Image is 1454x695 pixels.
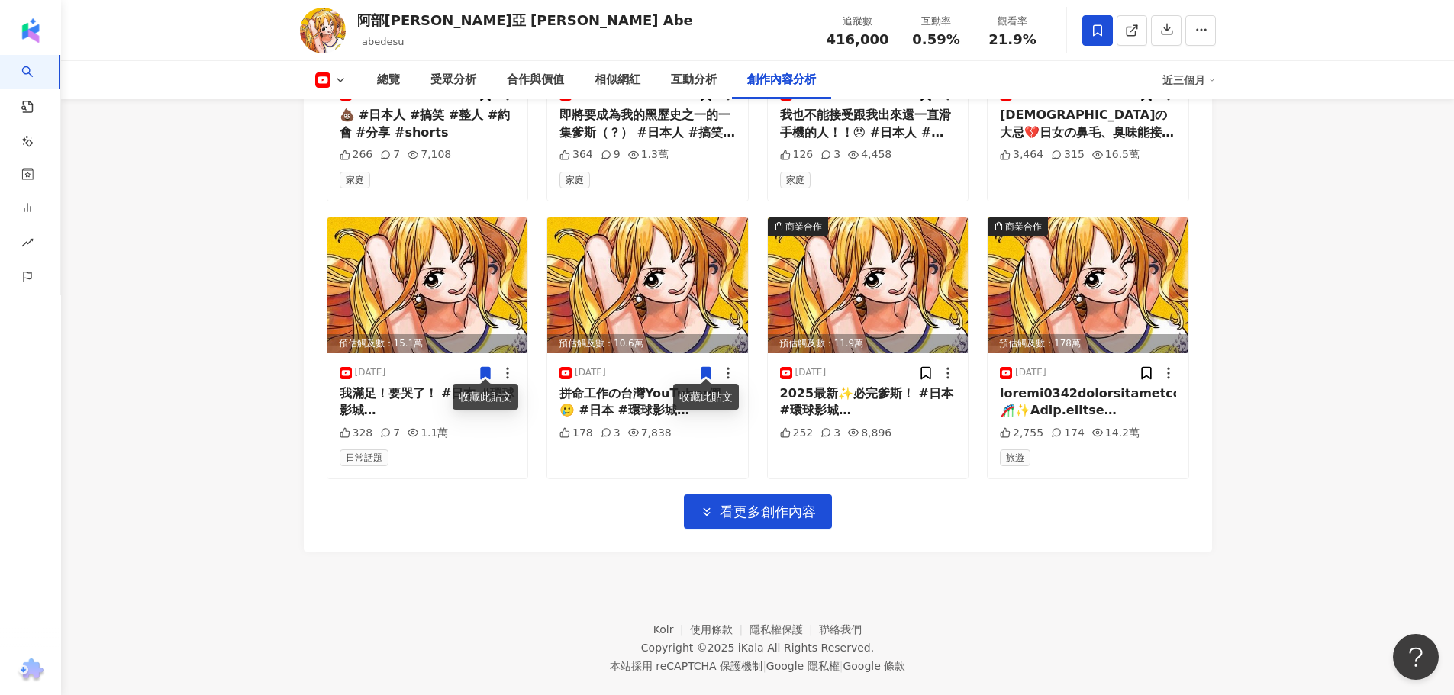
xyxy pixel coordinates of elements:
[1051,426,1085,441] div: 174
[780,107,956,141] div: 我也不能接受跟我出來還一直滑手機的人！！😠 #日本人 #搞笑 #ドッキリ #約會 #NG #shorts
[327,334,528,353] div: 預估觸及數：15.1萬
[795,366,827,379] div: [DATE]
[1092,147,1140,162] div: 16.5萬
[559,147,593,162] div: 364
[340,107,516,141] div: 💩 #日本人 #搞笑 #整人 #約會 #分享 #shorts
[559,172,590,188] span: 家庭
[327,217,528,353] div: post-image預估觸及數：15.1萬
[559,385,736,420] div: 拼命工作の台灣YouTuber們🥲 #日本 #環球影城 #universalstudiojapan #分享 #推薦 #shorts
[16,658,46,683] img: chrome extension
[1000,426,1043,441] div: 2,755
[595,71,640,89] div: 相似網紅
[1051,147,1085,162] div: 315
[559,426,593,441] div: 178
[780,426,814,441] div: 252
[21,55,52,100] a: search
[827,14,889,29] div: 追蹤數
[340,426,373,441] div: 328
[780,385,956,420] div: 2025最新✨必完爹斯！ #日本 #環球影城 #universalstudiojapan #推薦 #分享 #shorts
[340,449,388,466] span: 日常話題
[408,426,448,441] div: 1.1萬
[380,426,400,441] div: 7
[628,147,669,162] div: 1.3萬
[327,217,528,353] img: post-image
[430,71,476,89] div: 受眾分析
[738,642,764,654] a: iKala
[559,107,736,141] div: 即將要成為我的黑歷史之一的一集爹斯（？） #日本人 #搞笑 #約會 #分享 #shorts
[819,623,862,635] a: 聯絡我們
[300,8,346,53] img: KOL Avatar
[575,366,606,379] div: [DATE]
[641,642,874,654] div: Copyright © 2025 All Rights Reserved.
[453,384,518,410] div: 收藏此貼文
[750,623,820,635] a: 隱私權保護
[21,227,34,262] span: rise
[843,660,905,672] a: Google 條款
[357,36,405,47] span: _abedesu
[1000,385,1176,420] div: loremi0342dolorsitametco🎢✨Adip.elitse【Doeiusmod Tempor Incid】utlabore( ＾∀＾)！ etdoloremagnaaliq～～ ...
[988,217,1188,353] img: post-image
[690,623,750,635] a: 使用條款
[547,217,748,353] img: post-image
[988,334,1188,353] div: 預估觸及數：178萬
[673,384,739,410] div: 收藏此貼文
[1005,219,1042,234] div: 商業合作
[340,385,516,420] div: 我滿足！要哭了！ #日本 #環球影城 #universalstudiojapan #推薦 #分享 #onepiece #shorts
[628,426,672,441] div: 7,838
[357,11,693,30] div: 阿部[PERSON_NAME]亞 [PERSON_NAME] Abe
[601,147,621,162] div: 9
[547,334,748,353] div: 預估觸及數：10.6萬
[988,217,1188,353] div: post-image商業合作預估觸及數：178萬
[848,426,891,441] div: 8,896
[547,217,748,353] div: post-image預估觸及數：10.6萬
[340,172,370,188] span: 家庭
[908,14,966,29] div: 互動率
[912,32,959,47] span: 0.59%
[820,147,840,162] div: 3
[988,32,1036,47] span: 21.9%
[984,14,1042,29] div: 觀看率
[768,217,969,353] div: post-image商業合作預估觸及數：11.9萬
[653,623,690,635] a: Kolr
[1092,426,1140,441] div: 14.2萬
[355,366,386,379] div: [DATE]
[1393,634,1439,680] iframe: Help Scout Beacon - Open
[848,147,891,162] div: 4,458
[768,217,969,353] img: post-image
[1000,449,1030,466] span: 旅遊
[601,426,621,441] div: 3
[840,660,843,672] span: |
[785,219,822,234] div: 商業合作
[720,504,816,520] span: 看更多創作內容
[1000,107,1176,141] div: [DEMOGRAPHIC_DATA]の大忌💔日女の鼻毛、臭味能接受嗎？瘋狂做NG行為日男表示：🤮feat. @TVMondoTV 【整人】｜阿部[PERSON_NAME]亞 [PERSON_NA...
[507,71,564,89] div: 合作與價值
[380,147,400,162] div: 7
[768,334,969,353] div: 預估觸及數：11.9萬
[1015,366,1046,379] div: [DATE]
[820,426,840,441] div: 3
[1162,68,1216,92] div: 近三個月
[827,31,889,47] span: 416,000
[780,172,811,188] span: 家庭
[766,660,840,672] a: Google 隱私權
[377,71,400,89] div: 總覽
[762,660,766,672] span: |
[780,147,814,162] div: 126
[671,71,717,89] div: 互動分析
[747,71,816,89] div: 創作內容分析
[610,657,905,675] span: 本站採用 reCAPTCHA 保護機制
[408,147,451,162] div: 7,108
[340,147,373,162] div: 266
[1000,147,1043,162] div: 3,464
[18,18,43,43] img: logo icon
[684,494,832,529] button: 看更多創作內容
